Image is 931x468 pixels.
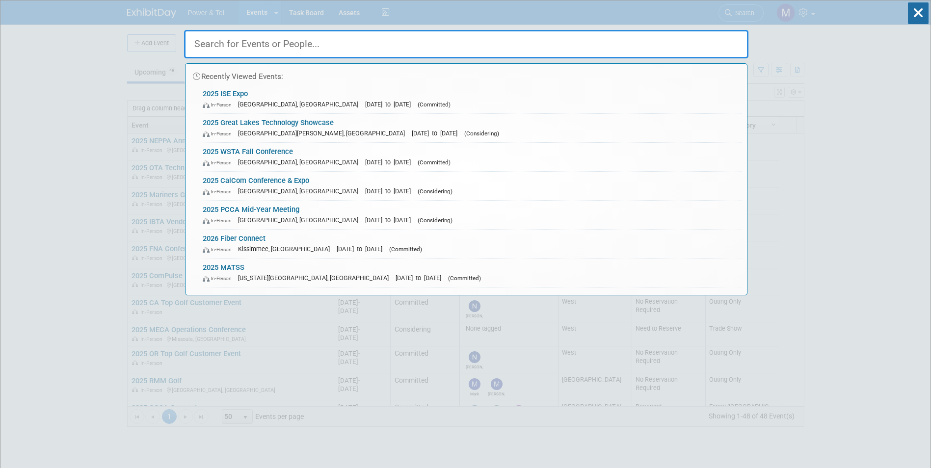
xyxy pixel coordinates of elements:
span: (Committed) [448,275,481,282]
a: 2025 MATSS In-Person [US_STATE][GEOGRAPHIC_DATA], [GEOGRAPHIC_DATA] [DATE] to [DATE] (Committed) [198,259,742,287]
a: 2025 ISE Expo In-Person [GEOGRAPHIC_DATA], [GEOGRAPHIC_DATA] [DATE] to [DATE] (Committed) [198,85,742,113]
span: Kissimmee, [GEOGRAPHIC_DATA] [238,245,335,253]
span: In-Person [203,217,236,224]
span: (Committed) [418,101,451,108]
span: In-Person [203,102,236,108]
span: [GEOGRAPHIC_DATA], [GEOGRAPHIC_DATA] [238,216,363,224]
span: (Committed) [389,246,422,253]
span: In-Person [203,130,236,137]
span: In-Person [203,246,236,253]
span: [DATE] to [DATE] [412,130,462,137]
span: [DATE] to [DATE] [337,245,387,253]
a: 2025 WSTA Fall Conference In-Person [GEOGRAPHIC_DATA], [GEOGRAPHIC_DATA] [DATE] to [DATE] (Commit... [198,143,742,171]
a: 2025 CalCom Conference & Expo In-Person [GEOGRAPHIC_DATA], [GEOGRAPHIC_DATA] [DATE] to [DATE] (Co... [198,172,742,200]
span: In-Person [203,159,236,166]
span: [DATE] to [DATE] [365,101,416,108]
span: (Considering) [418,188,452,195]
span: [GEOGRAPHIC_DATA][PERSON_NAME], [GEOGRAPHIC_DATA] [238,130,410,137]
span: [GEOGRAPHIC_DATA], [GEOGRAPHIC_DATA] [238,187,363,195]
input: Search for Events or People... [184,30,748,58]
a: 2026 Fiber Connect In-Person Kissimmee, [GEOGRAPHIC_DATA] [DATE] to [DATE] (Committed) [198,230,742,258]
span: In-Person [203,188,236,195]
span: [GEOGRAPHIC_DATA], [GEOGRAPHIC_DATA] [238,101,363,108]
span: (Considering) [464,130,499,137]
span: [DATE] to [DATE] [365,158,416,166]
span: In-Person [203,275,236,282]
div: Recently Viewed Events: [190,64,742,85]
span: [DATE] to [DATE] [396,274,446,282]
span: [DATE] to [DATE] [365,216,416,224]
span: [US_STATE][GEOGRAPHIC_DATA], [GEOGRAPHIC_DATA] [238,274,394,282]
span: (Considering) [418,217,452,224]
a: 2025 Great Lakes Technology Showcase In-Person [GEOGRAPHIC_DATA][PERSON_NAME], [GEOGRAPHIC_DATA] ... [198,114,742,142]
span: [DATE] to [DATE] [365,187,416,195]
span: [GEOGRAPHIC_DATA], [GEOGRAPHIC_DATA] [238,158,363,166]
span: (Committed) [418,159,451,166]
a: 2025 PCCA Mid-Year Meeting In-Person [GEOGRAPHIC_DATA], [GEOGRAPHIC_DATA] [DATE] to [DATE] (Consi... [198,201,742,229]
